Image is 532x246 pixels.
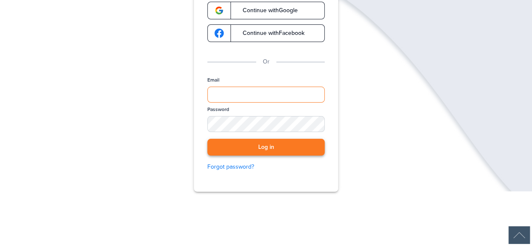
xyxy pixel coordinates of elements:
[207,24,325,42] a: google-logoContinue withFacebook
[207,106,229,113] label: Password
[207,139,325,156] button: Log in
[214,6,224,15] img: google-logo
[207,2,325,19] a: google-logoContinue withGoogle
[207,87,325,103] input: Email
[207,162,325,172] a: Forgot password?
[207,116,325,132] input: Password
[207,77,220,84] label: Email
[508,226,530,244] div: Scroll Back to Top
[508,226,530,244] img: Back to Top
[263,57,270,66] p: Or
[214,29,224,38] img: google-logo
[234,8,298,13] span: Continue with Google
[234,30,304,36] span: Continue with Facebook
